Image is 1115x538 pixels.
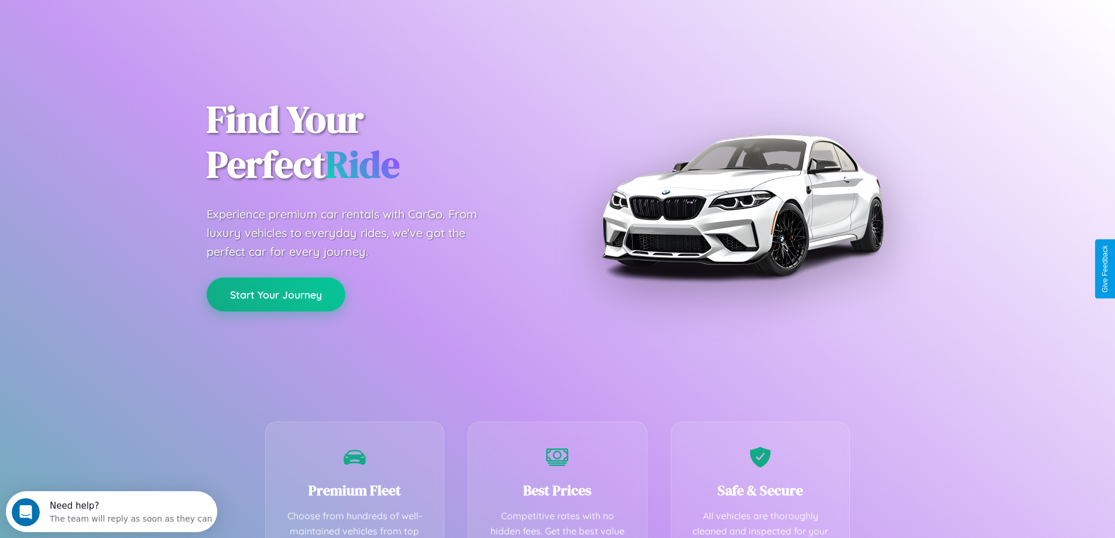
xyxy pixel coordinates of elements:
div: Open Intercom Messenger [5,5,218,37]
p: Experience premium car rentals with CarGo. From luxury vehicles to everyday rides, we've got the ... [207,205,499,261]
div: Need help? [44,10,207,19]
iframe: Intercom live chat discovery launcher [6,491,217,532]
h3: Best Prices [486,481,629,500]
h3: Safe & Secure [689,481,832,500]
div: The team will reply as soon as they can [44,19,207,32]
h1: Find Your Perfect [207,97,540,187]
img: Premium BMW car rental vehicle [596,59,888,351]
button: Start Your Journey [207,277,345,311]
iframe: Intercom live chat [12,498,40,526]
div: Give Feedback [1101,245,1109,293]
span: Ride [325,139,400,190]
h3: Premium Fleet [283,481,427,500]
